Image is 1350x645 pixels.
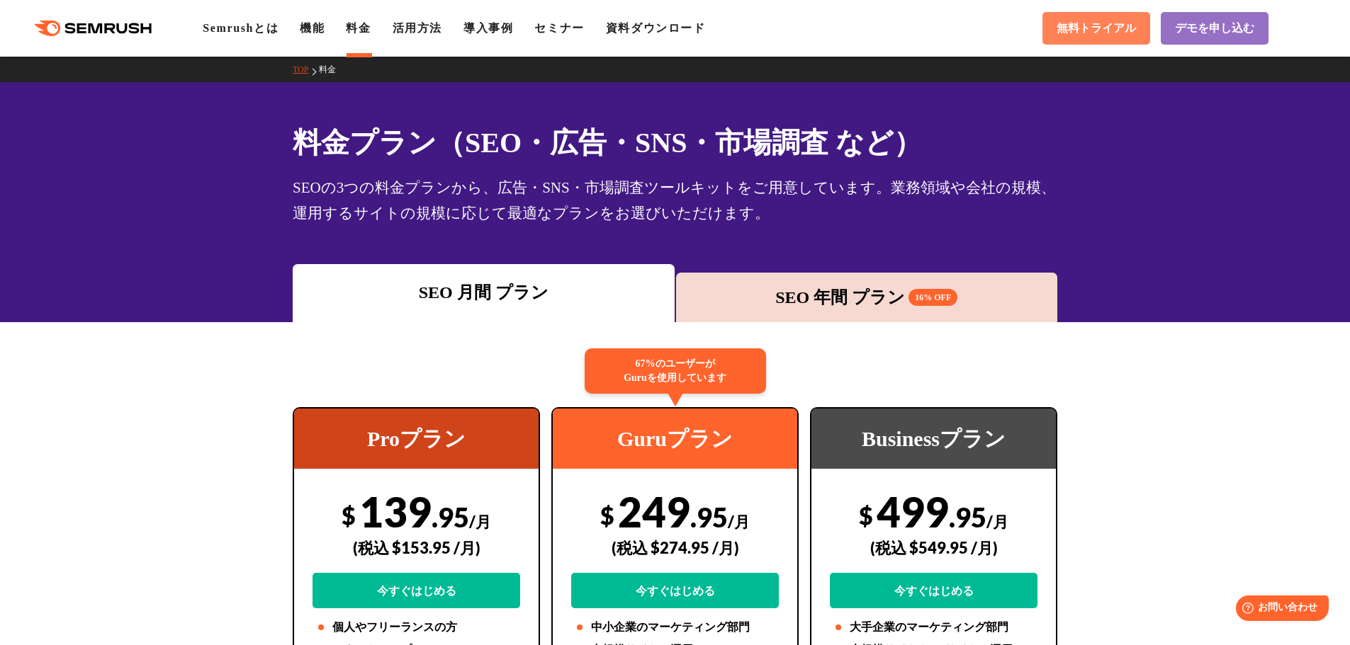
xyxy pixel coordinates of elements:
[432,501,469,533] span: .95
[463,22,513,34] a: 導入事例
[1175,21,1254,36] span: デモを申し込む
[319,64,347,74] a: 料金
[313,619,520,636] li: 個人やフリーランスの方
[293,175,1057,226] div: SEOの3つの料金プランから、広告・SNS・市場調査ツールキットをご用意しています。業務領域や会社の規模、運用するサイトの規模に応じて最適なプランをお選びいただけます。
[683,285,1051,310] div: SEO 年間 プラン
[830,619,1037,636] li: 大手企業のマーケティング部門
[553,409,797,469] div: Guruプラン
[859,501,873,530] span: $
[294,409,539,469] div: Proプラン
[313,486,520,608] div: 139
[811,409,1056,469] div: Businessプラン
[300,280,668,305] div: SEO 月間 プラン
[830,573,1037,608] a: 今すぐはじめる
[606,22,706,34] a: 資料ダウンロード
[571,619,779,636] li: 中小企業のマーケティング部門
[986,512,1008,531] span: /月
[300,22,325,34] a: 機能
[571,523,779,573] div: (税込 $274.95 /月)
[393,22,442,34] a: 活用方法
[1161,12,1269,45] a: デモを申し込む
[1057,21,1136,36] span: 無料トライアル
[203,22,279,34] a: Semrushとは
[313,573,520,608] a: 今すぐはじめる
[949,501,986,533] span: .95
[346,22,371,34] a: 料金
[909,289,957,306] span: 16% OFF
[585,348,766,394] div: 67%のユーザーが Guruを使用しています
[690,501,728,533] span: .95
[728,512,750,531] span: /月
[293,122,1057,164] h1: 料金プラン（SEO・広告・SNS・市場調査 など）
[313,523,520,573] div: (税込 $153.95 /月)
[830,486,1037,608] div: 499
[830,523,1037,573] div: (税込 $549.95 /月)
[534,22,584,34] a: セミナー
[571,486,779,608] div: 249
[342,501,356,530] span: $
[1042,12,1150,45] a: 無料トライアル
[571,573,779,608] a: 今すぐはじめる
[469,512,491,531] span: /月
[1224,590,1334,629] iframe: Help widget launcher
[293,64,319,74] a: TOP
[600,501,614,530] span: $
